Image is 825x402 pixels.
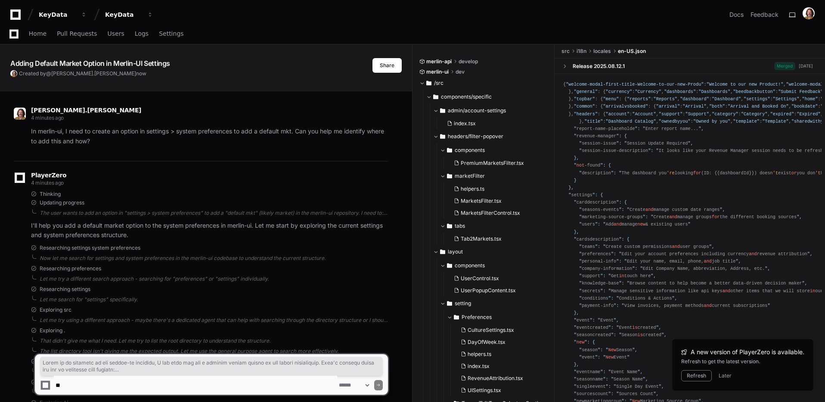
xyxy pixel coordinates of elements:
[681,358,804,365] div: Refresh to get the latest version.
[19,70,146,77] span: Created by
[440,169,549,183] button: marketFilter
[600,273,611,278] span: ": "
[372,58,402,73] button: Share
[656,104,680,109] span: "arrival"
[135,24,149,44] a: Logs
[749,251,757,257] span: and
[603,104,648,109] span: "arrivalvsbooked"
[574,89,598,94] span: "general"
[40,306,71,313] span: Exploring src
[704,303,712,308] span: and
[440,259,549,272] button: components
[791,170,797,176] span: or
[43,359,380,373] span: Lorem ip do sitametc ad eli seddoe-te incididu, U lab etdo mag ali e adminim veniam quisno ex ull...
[455,223,465,229] span: tabs
[611,332,622,337] span: ": "
[619,207,630,212] span: ": "
[29,24,47,44] a: Home
[603,96,619,102] span: "menu"
[619,281,630,286] span: ": "
[590,318,601,323] span: ": "
[444,118,543,130] button: index.tsx
[729,10,744,19] a: Docs
[773,96,800,102] span: "Settings"
[712,214,720,220] span: for
[733,119,760,124] span: "template"
[433,92,438,102] svg: Directory
[468,339,506,346] span: DayOfWeek.tsx
[778,89,823,94] span: "Submit Feedback"
[627,96,651,102] span: "reports"
[563,296,677,308] span: ", "
[35,7,90,22] button: KeyData
[159,31,183,36] span: Settings
[574,104,595,109] span: "common"
[440,105,445,116] svg: Directory
[426,78,431,88] svg: Directory
[40,265,101,272] span: Researching preferences
[672,244,680,249] span: and
[40,317,388,324] div: Let me try using a different approach - maybe there's a dedicated agent that can help with search...
[40,337,388,344] div: That didn't give me what I need. Let me try to list the root directory to understand the structure.
[426,58,452,65] span: merlin-api
[803,7,815,19] img: ACg8ocLxjWwHaTxEAox3-XWut-danNeJNGcmSgkd_pWXDZ2crxYdQKg=s96-c
[456,68,465,75] span: dev
[455,173,485,179] span: marketFilter
[618,48,646,55] span: en-US.json
[815,170,820,176] span: 't
[461,186,484,192] span: helpers.ts
[669,214,677,220] span: and
[600,288,611,294] span: ": "
[457,336,543,348] button: DayOfWeek.tsx
[57,31,97,36] span: Pull Requests
[433,130,549,143] button: headers/filter-popover
[454,312,459,322] svg: Directory
[447,298,452,309] svg: Directory
[744,96,770,102] span: "settings"
[447,221,452,231] svg: Directory
[680,96,709,102] span: "dashboard"
[461,198,502,204] span: MarketsFilter.tsx
[450,183,543,195] button: helpers.ts
[664,89,696,94] span: "dashboards"
[645,207,653,212] span: and
[691,348,804,356] span: A new version of PlayerZero is available.
[105,10,142,19] div: KeyData
[606,111,630,117] span: "account"
[723,288,730,294] span: and
[563,237,630,249] span: ": { "
[468,327,514,334] span: CultureSettings.tsx
[719,372,732,379] button: Later
[440,297,549,310] button: setting
[440,219,549,233] button: tabs
[791,104,818,109] span: "bookdate"
[433,104,549,118] button: admin/account-settings
[751,10,778,19] button: Feedback
[774,62,795,70] span: Merged
[450,233,543,245] button: Tab2Markets.tsx
[40,210,388,216] div: The user wants to add an option in "settings > system preferences" to add a "default mkt" (likely...
[440,143,549,157] button: components
[462,314,492,321] span: Preferences
[102,7,157,22] button: KeyData
[566,82,704,87] span: "welcome-modal-first-title-Welcome-to-our-new-Produ"
[799,63,813,69] div: [DATE]
[31,114,64,121] span: 4 minutes ago
[561,48,570,55] span: src
[31,221,388,241] p: I'll help you add a default market option to the system preferences in merlin-ui. Let me start by...
[419,76,548,90] button: /src
[638,222,645,227] span: new
[563,126,704,139] span: ", "
[447,145,452,155] svg: Directory
[459,58,478,65] span: develop
[441,93,492,100] span: components/specific
[461,210,520,216] span: MarketsFilterControl.tsx
[450,284,543,297] button: UserPopupContent.tsx
[574,96,595,102] span: "topbar"
[40,255,388,262] div: Now let me search for settings and system preferences in the merlin-ui codebase to understand the...
[606,89,633,94] span: "currency"
[450,195,543,207] button: MarketsFilter.tsx
[616,259,627,264] span: ": "
[31,179,64,186] span: 4 minutes ago
[709,104,725,109] span: "both"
